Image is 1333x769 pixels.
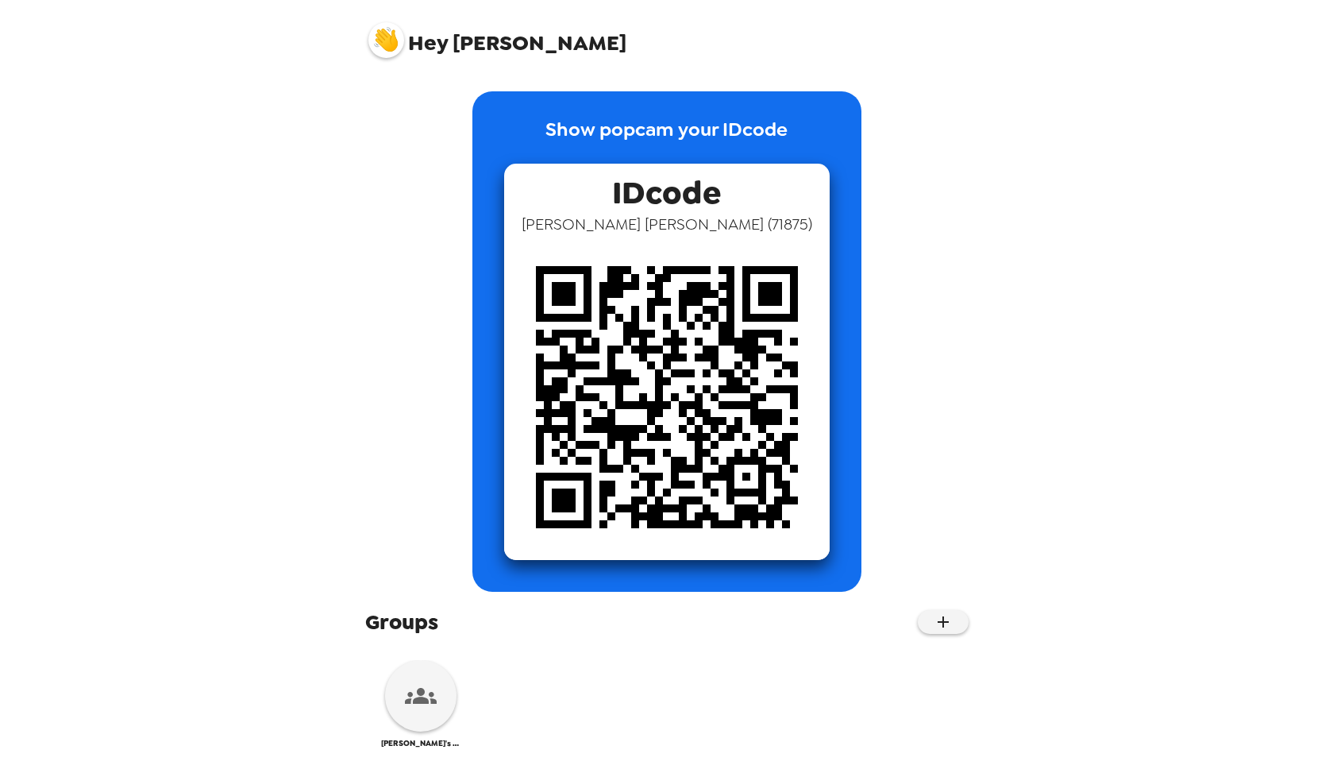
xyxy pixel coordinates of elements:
span: Groups [365,608,438,636]
img: profile pic [368,22,404,58]
span: [PERSON_NAME] [PERSON_NAME] ( 71875 ) [522,214,812,234]
p: Show popcam your IDcode [545,115,788,164]
span: [PERSON_NAME]'s Demo Group [381,738,460,748]
span: Hey [408,29,448,57]
span: IDcode [612,164,721,214]
span: [PERSON_NAME] [368,14,626,54]
img: qr code [504,234,830,560]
